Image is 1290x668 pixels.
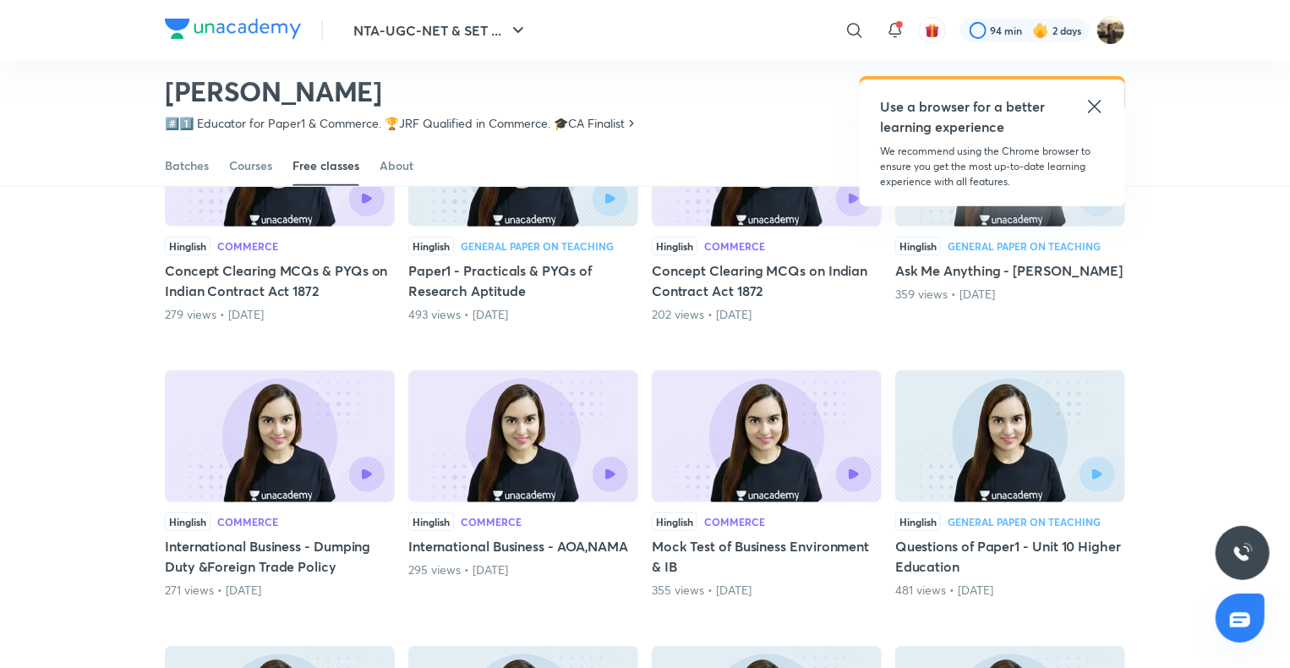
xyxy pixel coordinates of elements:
div: 271 views • 1 month ago [165,582,395,599]
div: 279 views • 26 days ago [165,306,395,323]
div: International Business - Dumping Duty &Foreign Trade Policy [165,370,395,599]
img: streak [1032,22,1049,39]
h5: Concept Clearing MCQs & PYQs on Indian Contract Act 1872 [165,260,395,301]
div: Paper1 - Practicals & PYQs of Research Aptitude [408,95,638,323]
h2: [PERSON_NAME] [165,74,638,108]
div: Commerce [217,517,278,527]
img: Company Logo [165,19,301,39]
div: International Business - AOA,NAMA [408,370,638,599]
h5: Ask Me Anything - [PERSON_NAME] [895,260,1125,281]
div: Hinglish [652,512,697,531]
h5: International Business - Dumping Duty &Foreign Trade Policy [165,536,395,577]
div: 359 views • 1 month ago [895,286,1125,303]
div: Concept Clearing MCQs on Indian Contract Act 1872 [652,95,882,323]
div: General Paper on Teaching [948,517,1101,527]
div: Hinglish [652,237,697,255]
a: Courses [229,145,272,186]
div: Free classes [292,157,359,174]
button: avatar [919,17,946,44]
div: General Paper on Teaching [948,241,1101,251]
a: About [380,145,413,186]
div: Hinglish [165,237,210,255]
div: Concept Clearing MCQs & PYQs on Indian Contract Act 1872 [165,95,395,323]
div: Hinglish [895,512,941,531]
h5: Mock Test of Business Environment & IB [652,536,882,577]
div: Commerce [704,517,765,527]
p: We recommend using the Chrome browser to ensure you get the most up-to-date learning experience w... [880,144,1105,189]
a: Free classes [292,145,359,186]
div: Hinglish [895,237,941,255]
div: Ask Me Anything - Niharika Bhagtani [895,95,1125,323]
div: Questions of Paper1 - Unit 10 Higher Education [895,370,1125,599]
div: 355 views • 1 month ago [652,582,882,599]
div: Commerce [217,241,278,251]
h5: Concept Clearing MCQs on Indian Contract Act 1872 [652,260,882,301]
button: NTA-UGC-NET & SET ... [343,14,538,47]
div: 202 views • 1 month ago [652,306,882,323]
h5: International Business - AOA,NAMA [408,536,638,556]
img: ttu [1233,543,1253,563]
p: #️⃣1️⃣ Educator for Paper1 & Commerce. 🏆JRF Qualified in Commerce. 🎓CA Finalist [165,115,625,132]
div: Commerce [704,241,765,251]
div: Commerce [461,517,522,527]
div: 481 views • 2 months ago [895,582,1125,599]
img: avatar [925,23,940,38]
h5: Paper1 - Practicals & PYQs of Research Aptitude [408,260,638,301]
div: Hinglish [165,512,210,531]
div: Mock Test of Business Environment & IB [652,370,882,599]
a: Company Logo [165,19,301,43]
div: 493 views • 28 days ago [408,306,638,323]
div: Courses [229,157,272,174]
div: Hinglish [408,512,454,531]
div: 295 views • 1 month ago [408,561,638,578]
a: Batches [165,145,209,186]
div: Batches [165,157,209,174]
h5: Questions of Paper1 - Unit 10 Higher Education [895,536,1125,577]
div: General Paper on Teaching [461,241,614,251]
img: Soumya singh [1096,16,1125,45]
h5: Use a browser for a better learning experience [880,96,1048,137]
div: Hinglish [408,237,454,255]
div: About [380,157,413,174]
